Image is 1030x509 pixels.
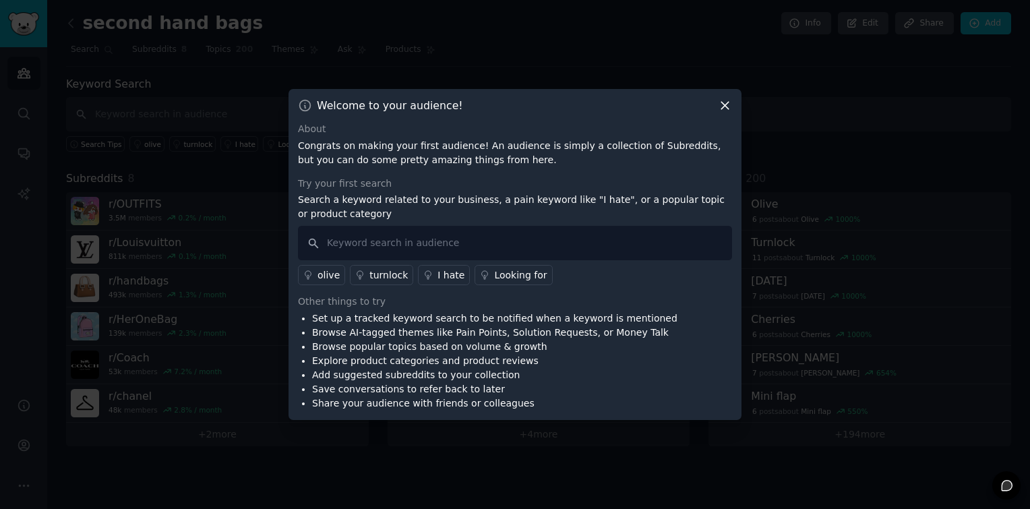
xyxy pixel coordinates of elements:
div: I hate [437,268,464,282]
div: Looking for [494,268,547,282]
div: About [298,122,732,136]
li: Explore product categories and product reviews [312,354,677,368]
p: Congrats on making your first audience! An audience is simply a collection of Subreddits, but you... [298,139,732,167]
h3: Welcome to your audience! [317,98,463,113]
li: Save conversations to refer back to later [312,382,677,396]
li: Browse popular topics based on volume & growth [312,340,677,354]
p: Search a keyword related to your business, a pain keyword like "I hate", or a popular topic or pr... [298,193,732,221]
div: turnlock [369,268,408,282]
li: Set up a tracked keyword search to be notified when a keyword is mentioned [312,311,677,326]
a: olive [298,265,345,285]
li: Share your audience with friends or colleagues [312,396,677,411]
div: Other things to try [298,295,732,309]
li: Add suggested subreddits to your collection [312,368,677,382]
div: Try your first search [298,177,732,191]
div: olive [317,268,340,282]
a: turnlock [350,265,413,285]
li: Browse AI-tagged themes like Pain Points, Solution Requests, or Money Talk [312,326,677,340]
input: Keyword search in audience [298,226,732,260]
a: Looking for [475,265,552,285]
a: I hate [418,265,470,285]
